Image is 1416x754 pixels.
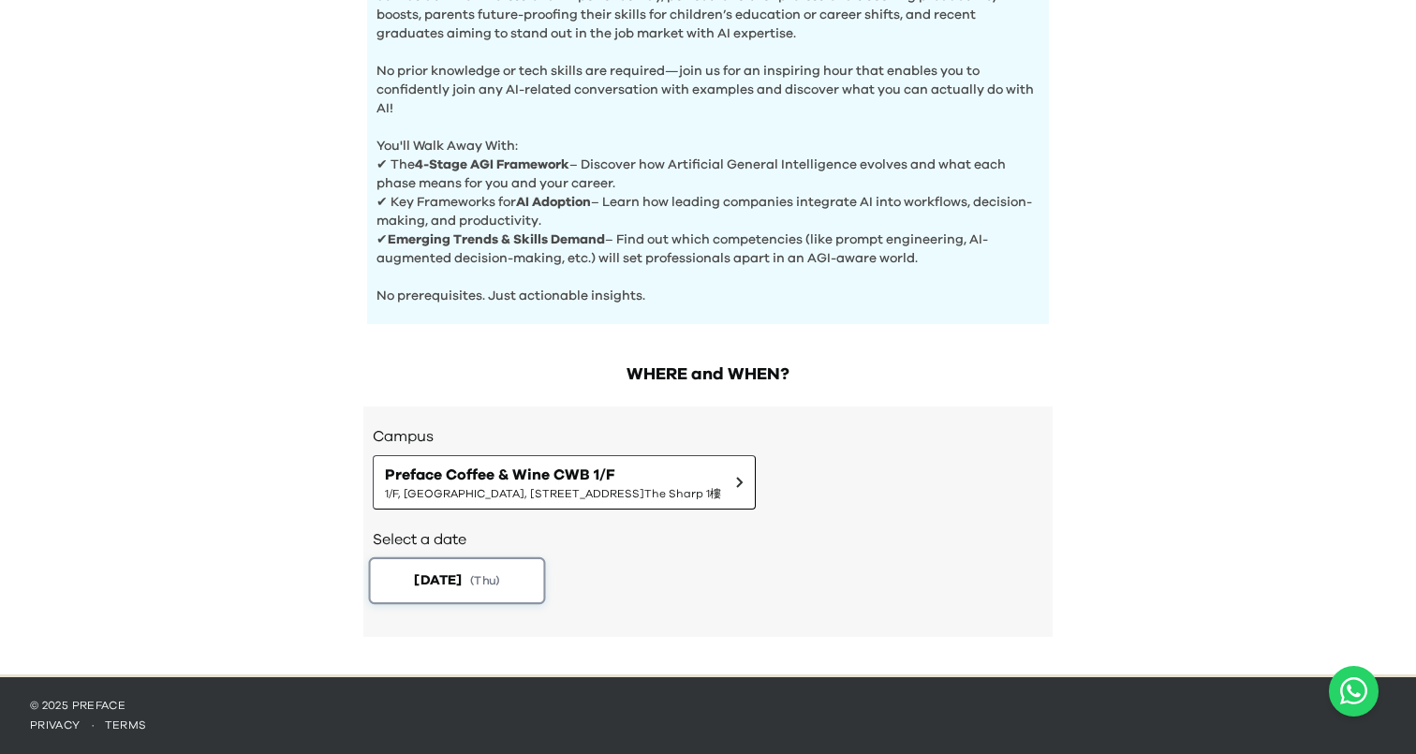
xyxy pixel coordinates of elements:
a: privacy [30,719,81,731]
p: ✔ Key Frameworks for – Learn how leading companies integrate AI into workflows, decision-making, ... [376,193,1040,230]
button: Preface Coffee & Wine CWB 1/F1/F, [GEOGRAPHIC_DATA], [STREET_ADDRESS]The Sharp 1樓 [373,455,756,510]
b: Emerging Trends & Skills Demand [388,233,605,246]
h2: WHERE and WHEN? [363,362,1053,388]
b: AI Adoption [516,196,591,209]
p: ✔ – Find out which competencies (like prompt engineering, AI-augmented decision-making, etc.) wil... [376,230,1040,268]
button: Open WhatsApp chat [1329,666,1379,717]
b: 4-Stage AGI Framework [415,158,569,171]
p: © 2025 Preface [30,698,1386,713]
a: Chat with us on WhatsApp [1329,666,1379,717]
span: 1/F, [GEOGRAPHIC_DATA], [STREET_ADDRESS]The Sharp 1樓 [385,486,721,501]
span: [DATE] [414,570,462,590]
p: No prerequisites. Just actionable insights. [376,268,1040,305]
span: Preface Coffee & Wine CWB 1/F [385,464,721,486]
span: ( Thu ) [470,572,500,588]
p: No prior knowledge or tech skills are required—join us for an inspiring hour that enables you to ... [376,43,1040,118]
button: [DATE](Thu) [369,557,546,604]
h2: Select a date [373,528,1043,551]
h3: Campus [373,425,1043,448]
span: · [81,719,105,731]
p: You'll Walk Away With: [376,118,1040,155]
a: terms [105,719,147,731]
p: ✔ The – Discover how Artificial General Intelligence evolves and what each phase means for you an... [376,155,1040,193]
